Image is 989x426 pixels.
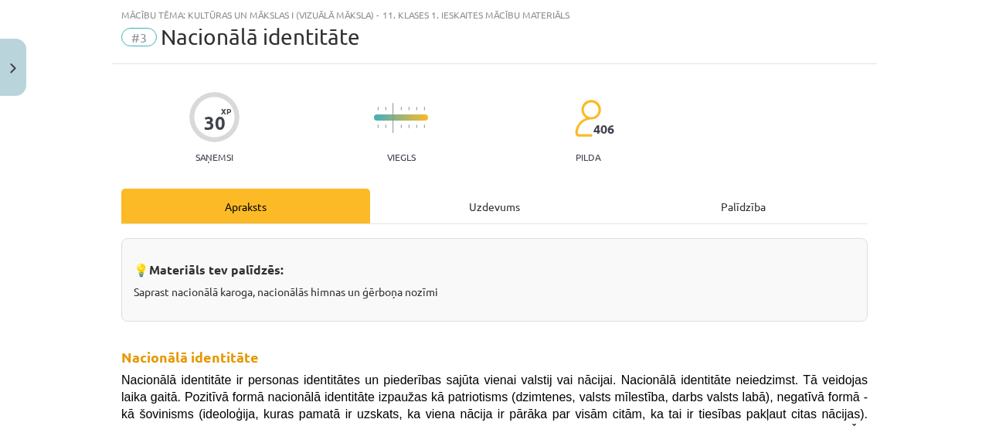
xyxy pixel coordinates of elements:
div: Mācību tēma: Kultūras un mākslas i (vizuālā māksla) - 11. klases 1. ieskaites mācību materiāls [121,9,868,20]
img: icon-short-line-57e1e144782c952c97e751825c79c345078a6d821885a25fce030b3d8c18986b.svg [385,124,386,128]
strong: Materiāls tev palīdzēs: [149,261,284,278]
img: icon-close-lesson-0947bae3869378f0d4975bcd49f059093ad1ed9edebbc8119c70593378902aed.svg [10,63,16,73]
p: Saņemsi [189,152,240,162]
img: icon-short-line-57e1e144782c952c97e751825c79c345078a6d821885a25fce030b3d8c18986b.svg [416,124,417,128]
p: Viegls [387,152,416,162]
img: icon-short-line-57e1e144782c952c97e751825c79c345078a6d821885a25fce030b3d8c18986b.svg [408,107,410,111]
img: icon-short-line-57e1e144782c952c97e751825c79c345078a6d821885a25fce030b3d8c18986b.svg [377,124,379,128]
strong: Nacionālā identitāte [121,348,259,366]
div: Palīdzība [619,189,868,223]
img: icon-short-line-57e1e144782c952c97e751825c79c345078a6d821885a25fce030b3d8c18986b.svg [385,107,386,111]
img: icon-short-line-57e1e144782c952c97e751825c79c345078a6d821885a25fce030b3d8c18986b.svg [377,107,379,111]
div: 30 [204,112,226,134]
h3: 💡 [134,250,855,279]
img: icon-short-line-57e1e144782c952c97e751825c79c345078a6d821885a25fce030b3d8c18986b.svg [416,107,417,111]
img: students-c634bb4e5e11cddfef0936a35e636f08e4e9abd3cc4e673bd6f9a4125e45ecb1.svg [574,99,601,138]
span: #3 [121,28,157,46]
span: Nacionālā identitāte [161,24,360,49]
div: Apraksts [121,189,370,223]
p: Saprast nacionālā karoga, nacionālās himnas un ģērboņa nozīmi [134,284,855,300]
img: icon-short-line-57e1e144782c952c97e751825c79c345078a6d821885a25fce030b3d8c18986b.svg [423,124,425,128]
img: icon-short-line-57e1e144782c952c97e751825c79c345078a6d821885a25fce030b3d8c18986b.svg [408,124,410,128]
p: pilda [576,152,600,162]
img: icon-short-line-57e1e144782c952c97e751825c79c345078a6d821885a25fce030b3d8c18986b.svg [400,107,402,111]
span: 406 [593,122,614,136]
img: icon-long-line-d9ea69661e0d244f92f715978eff75569469978d946b2353a9bb055b3ed8787d.svg [393,103,394,133]
span: XP [221,107,231,115]
div: Uzdevums [370,189,619,223]
img: icon-short-line-57e1e144782c952c97e751825c79c345078a6d821885a25fce030b3d8c18986b.svg [400,124,402,128]
img: icon-short-line-57e1e144782c952c97e751825c79c345078a6d821885a25fce030b3d8c18986b.svg [423,107,425,111]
